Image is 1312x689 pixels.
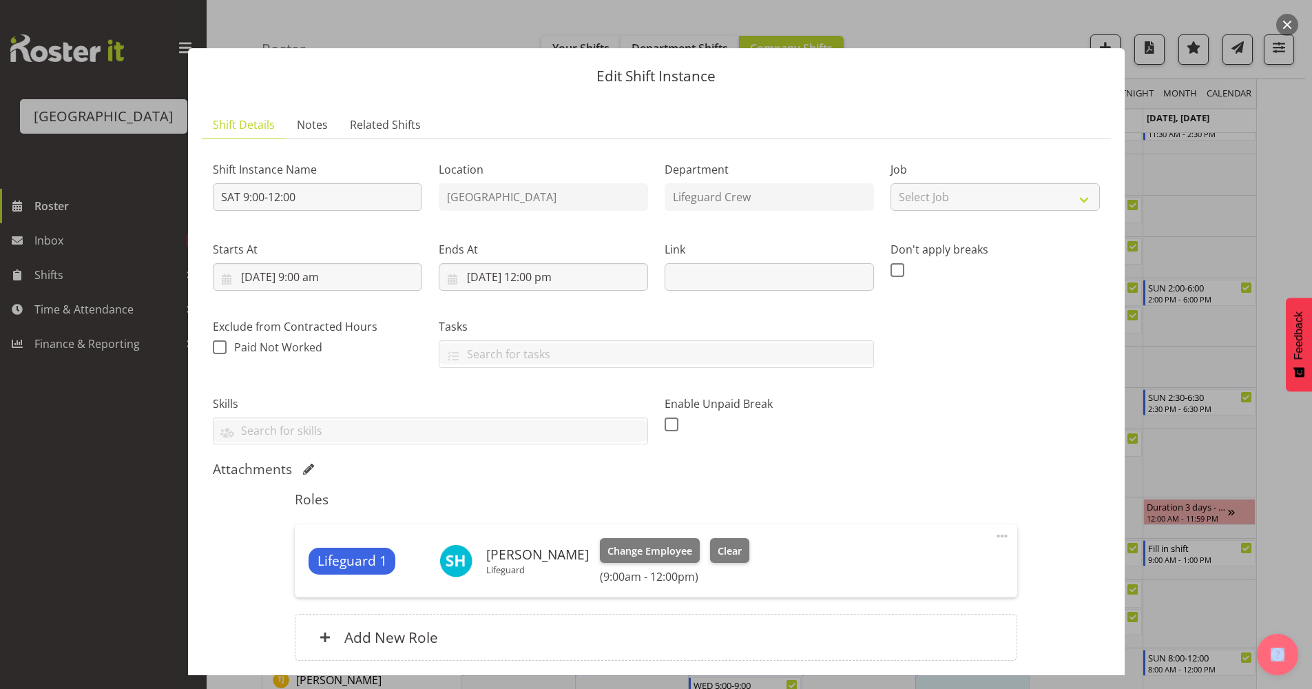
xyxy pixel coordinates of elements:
button: Feedback - Show survey [1286,298,1312,391]
input: Shift Instance Name [213,183,422,211]
img: sarah-hartstonge11362.jpg [439,544,472,577]
span: Shift Details [213,116,275,133]
label: Ends At [439,241,648,258]
h5: Attachments [213,461,292,477]
label: Job [891,161,1100,178]
span: Change Employee [607,544,692,559]
label: Tasks [439,318,874,335]
span: Related Shifts [350,116,421,133]
h5: Roles [295,491,1017,508]
p: Lifeguard [486,564,589,575]
label: Don't apply breaks [891,241,1100,258]
input: Search for skills [214,420,647,442]
label: Location [439,161,648,178]
input: Click to select... [213,263,422,291]
label: Link [665,241,874,258]
label: Starts At [213,241,422,258]
span: Clear [718,544,742,559]
label: Exclude from Contracted Hours [213,318,422,335]
span: Paid Not Worked [234,340,322,355]
label: Enable Unpaid Break [665,395,874,412]
label: Shift Instance Name [213,161,422,178]
input: Search for tasks [439,343,873,364]
button: Change Employee [600,538,700,563]
h6: [PERSON_NAME] [486,547,589,562]
input: Click to select... [439,263,648,291]
span: Feedback [1293,311,1305,360]
span: Lifeguard 1 [317,551,387,571]
p: Edit Shift Instance [202,69,1111,83]
img: help-xxl-2.png [1271,648,1284,661]
label: Department [665,161,874,178]
h6: Add New Role [344,628,438,646]
h6: (9:00am - 12:00pm) [600,570,749,584]
label: Skills [213,395,648,412]
button: Clear [710,538,749,563]
span: Notes [297,116,328,133]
